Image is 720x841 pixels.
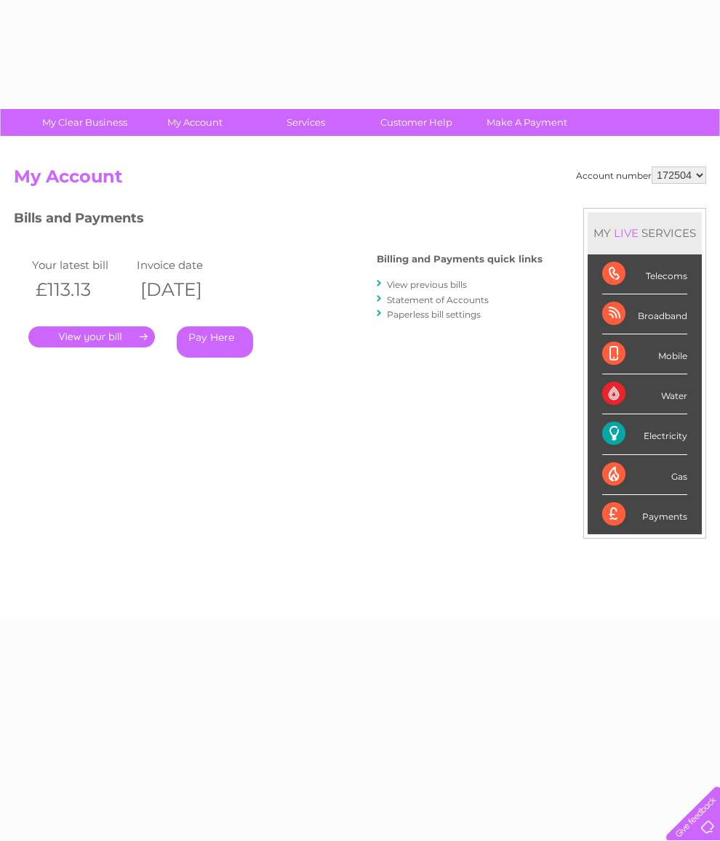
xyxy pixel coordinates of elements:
[28,326,155,347] a: .
[387,294,489,305] a: Statement of Accounts
[387,309,481,320] a: Paperless bill settings
[377,254,543,265] h4: Billing and Payments quick links
[14,166,706,194] h2: My Account
[602,455,687,495] div: Gas
[602,414,687,454] div: Electricity
[602,334,687,374] div: Mobile
[356,109,476,136] a: Customer Help
[576,166,706,184] div: Account number
[135,109,255,136] a: My Account
[133,275,238,305] th: [DATE]
[28,255,133,275] td: Your latest bill
[246,109,366,136] a: Services
[133,255,238,275] td: Invoice date
[177,326,253,358] a: Pay Here
[14,208,543,233] h3: Bills and Payments
[28,275,133,305] th: £113.13
[588,212,702,254] div: MY SERVICES
[602,374,687,414] div: Water
[467,109,587,136] a: Make A Payment
[25,109,145,136] a: My Clear Business
[602,294,687,334] div: Broadband
[602,254,687,294] div: Telecoms
[387,279,467,290] a: View previous bills
[611,226,641,240] div: LIVE
[602,495,687,534] div: Payments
